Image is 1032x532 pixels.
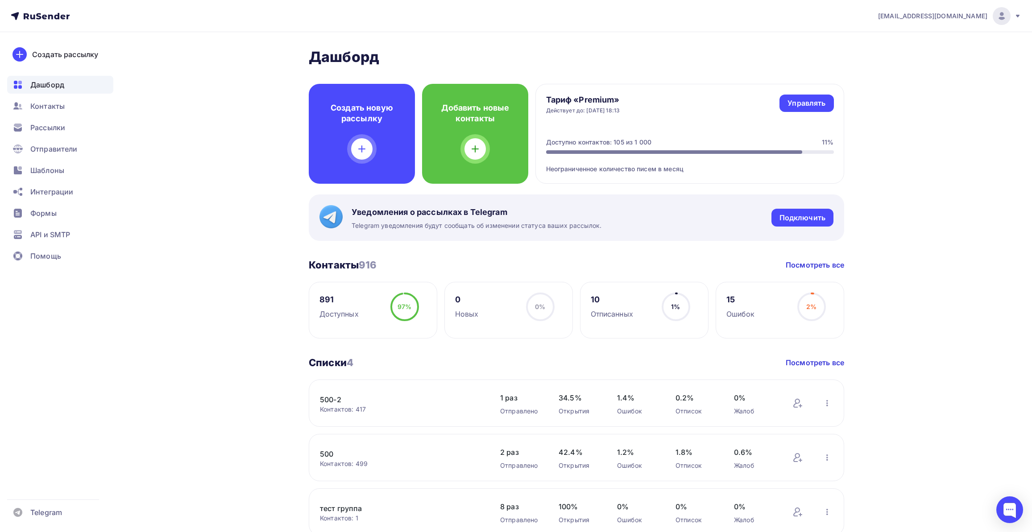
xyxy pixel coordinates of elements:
[535,303,545,310] span: 0%
[455,309,479,319] div: Новых
[806,303,816,310] span: 2%
[617,407,658,416] div: Ошибок
[546,107,620,114] div: Действует до: [DATE] 18:13
[309,259,377,271] h3: Контакты
[347,357,353,368] span: 4
[878,7,1021,25] a: [EMAIL_ADDRESS][DOMAIN_NAME]
[309,48,844,66] h2: Дашборд
[546,95,620,105] h4: Тариф «Premium»
[559,407,599,416] div: Открытия
[676,501,716,512] span: 0%
[726,294,755,305] div: 15
[734,501,775,512] span: 0%
[319,294,359,305] div: 891
[734,447,775,458] span: 0.6%
[676,392,716,403] span: 0.2%
[455,294,479,305] div: 0
[676,516,716,524] div: Отписок
[500,392,541,403] span: 1 раз
[559,516,599,524] div: Открытия
[7,76,113,94] a: Дашборд
[30,122,65,133] span: Рассылки
[398,303,411,310] span: 97%
[7,140,113,158] a: Отправители
[30,208,57,219] span: Формы
[500,516,541,524] div: Отправлено
[591,294,633,305] div: 10
[320,503,472,514] a: тест группа
[676,447,716,458] span: 1.8%
[30,251,61,261] span: Помощь
[779,213,825,223] div: Подключить
[786,260,844,270] a: Посмотреть все
[617,461,658,470] div: Ошибок
[320,514,482,523] div: Контактов: 1
[7,97,113,115] a: Контакты
[352,207,601,218] span: Уведомления о рассылках в Telegram
[30,186,73,197] span: Интеграции
[30,229,70,240] span: API и SMTP
[7,119,113,136] a: Рассылки
[676,461,716,470] div: Отписок
[30,165,64,176] span: Шаблоны
[436,103,514,124] h4: Добавить новые контакты
[786,357,844,368] a: Посмотреть все
[500,461,541,470] div: Отправлено
[559,392,599,403] span: 34.5%
[617,447,658,458] span: 1.2%
[787,98,825,108] div: Управлять
[7,161,113,179] a: Шаблоны
[500,447,541,458] span: 2 раз
[546,154,834,173] div: Неограниченное количество писем в месяц
[320,449,472,459] a: 500
[734,516,775,524] div: Жалоб
[617,516,658,524] div: Ошибок
[30,507,62,518] span: Telegram
[309,356,353,369] h3: Списки
[352,221,601,230] span: Telegram уведомления будут сообщать об изменении статуса ваших рассылок.
[591,309,633,319] div: Отписанных
[320,459,482,468] div: Контактов: 499
[559,501,599,512] span: 100%
[617,501,658,512] span: 0%
[734,392,775,403] span: 0%
[878,12,987,21] span: [EMAIL_ADDRESS][DOMAIN_NAME]
[30,79,64,90] span: Дашборд
[559,461,599,470] div: Открытия
[359,259,377,271] span: 916
[500,407,541,416] div: Отправлено
[559,447,599,458] span: 42.4%
[32,49,98,60] div: Создать рассылку
[320,394,472,405] a: 500-2
[822,138,833,147] div: 11%
[7,204,113,222] a: Формы
[323,103,401,124] h4: Создать новую рассылку
[734,461,775,470] div: Жалоб
[30,101,65,111] span: Контакты
[320,405,482,414] div: Контактов: 417
[734,407,775,416] div: Жалоб
[500,501,541,512] span: 8 раз
[319,309,359,319] div: Доступных
[617,392,658,403] span: 1.4%
[671,303,680,310] span: 1%
[30,144,78,154] span: Отправители
[546,138,651,147] div: Доступно контактов: 105 из 1 000
[676,407,716,416] div: Отписок
[726,309,755,319] div: Ошибок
